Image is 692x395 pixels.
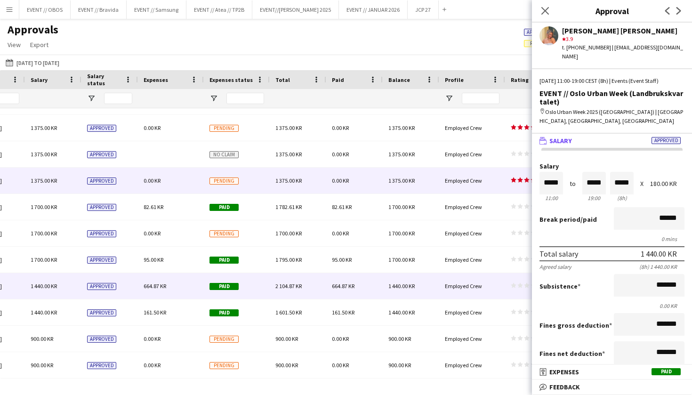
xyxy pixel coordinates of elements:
span: Pending [209,125,239,132]
span: 0.00 KR [144,230,161,237]
span: Break period [539,215,580,224]
span: Paid [209,257,239,264]
span: 161.50 KR [332,309,354,316]
button: EVENT // JANUAR 2026 [339,0,408,19]
span: 1 440.00 KR [31,309,57,316]
label: Fines net deduction [539,349,605,358]
span: Employed Crew [445,124,482,131]
div: 0 mins [539,235,684,242]
div: 1 440.00 KR [641,249,677,258]
span: Salary [549,137,572,145]
span: 1 700.00 KR [275,230,302,237]
button: Open Filter Menu [445,94,453,103]
span: Approved [87,309,116,316]
span: Pending [209,336,239,343]
span: 0.00 KR [332,362,349,369]
input: Expenses status Filter Input [226,93,264,104]
span: Employed Crew [445,309,482,316]
mat-expansion-panel-header: SalaryApproved [532,134,692,148]
span: Paid [209,204,239,211]
span: Salary [31,76,48,83]
label: Fines gross deduction [539,321,612,330]
span: Employed Crew [445,256,482,263]
input: Salary status Filter Input [104,93,132,104]
span: 1 375.00 KR [275,124,302,131]
span: 1 375.00 KR [275,177,302,184]
span: 664.87 KR [332,282,354,290]
span: Expenses [549,368,579,376]
span: Approved [87,177,116,185]
span: Salary status [87,73,121,87]
span: Rating [511,76,529,83]
span: Review [530,40,547,47]
div: Total salary [539,249,578,258]
button: EVENT // OBOS [19,0,71,19]
span: View [8,40,21,49]
span: 1 700.00 KR [388,256,415,263]
span: 0.00 KR [144,177,161,184]
span: 82.61 KR [144,203,163,210]
span: 161.50 KR [144,309,166,316]
span: Employed Crew [445,335,482,342]
button: JCP 27 [408,0,439,19]
span: 900.00 KR [388,362,411,369]
span: 1 700.00 KR [31,203,57,210]
span: Profile [445,76,464,83]
span: 0.00 KR [332,177,349,184]
span: 0.00 KR [332,124,349,131]
span: Approved [87,151,116,158]
span: Approved [87,230,116,237]
span: 82.61 KR [332,203,352,210]
span: Pending [209,362,239,369]
span: Employed Crew [445,362,482,369]
div: t. [PHONE_NUMBER] | [EMAIL_ADDRESS][DOMAIN_NAME] [562,43,684,60]
span: Approved [527,29,551,35]
div: EVENT // Oslo Urban Week (Landbrukskvartalet) [539,89,684,106]
span: Pending [209,230,239,237]
span: 0.00 KR [332,230,349,237]
div: 11:00 [539,194,563,202]
span: Approved [87,125,116,132]
span: 0.00 KR [144,124,161,131]
div: X [640,180,644,187]
span: Feedback [549,383,580,391]
span: 1 601.50 KR [275,309,302,316]
div: 3.9 [562,35,684,43]
div: [DATE] 11:00-19:00 CEST (8h) | Events (Event Staff) [539,77,684,85]
div: (8h) 1 440.00 KR [639,263,684,270]
div: 180.00 KR [650,180,684,187]
span: 1 375.00 KR [31,151,57,158]
span: 1 375.00 KR [275,151,302,158]
span: Pending [209,177,239,185]
span: 1198 of 2942 [524,27,596,36]
span: 900.00 KR [31,362,53,369]
label: Subsistence [539,282,580,290]
span: Balance [388,76,410,83]
span: 1 700.00 KR [388,230,415,237]
span: No claim [209,151,239,158]
span: Employed Crew [445,203,482,210]
button: EVENT // Samsung [127,0,186,19]
span: Total [275,76,290,83]
span: 95.00 KR [144,256,163,263]
div: 8h [610,194,634,202]
span: 1 782.61 KR [275,203,302,210]
span: Paid [332,76,344,83]
span: Approved [87,257,116,264]
span: Export [30,40,48,49]
span: 1 375.00 KR [388,124,415,131]
span: 95.00 KR [332,256,352,263]
mat-expansion-panel-header: ExpensesPaid [532,365,692,379]
span: 0.00 KR [144,335,161,342]
div: [PERSON_NAME] [PERSON_NAME] [562,26,684,35]
span: 900.00 KR [388,335,411,342]
div: 0.00 KR [539,302,684,309]
span: 0.00 KR [332,151,349,158]
span: 900.00 KR [275,335,298,342]
span: 1 440.00 KR [388,309,415,316]
span: 1 700.00 KR [31,256,57,263]
span: Paid [652,368,681,375]
span: 1 700.00 KR [31,230,57,237]
span: 1 795.00 KR [275,256,302,263]
span: Employed Crew [445,230,482,237]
